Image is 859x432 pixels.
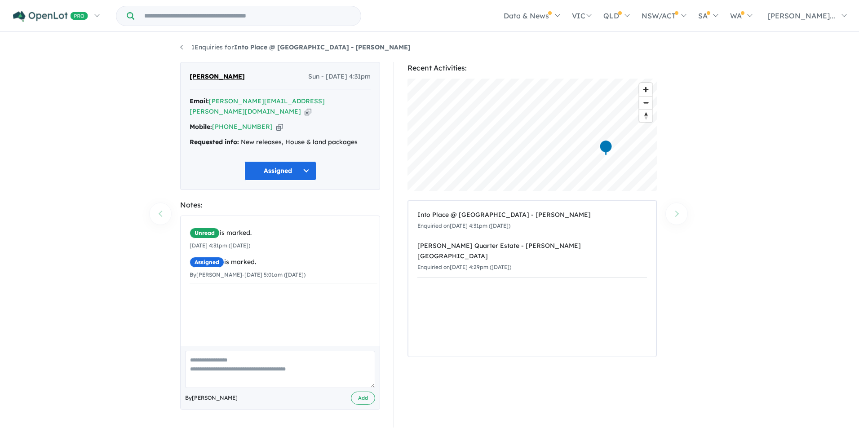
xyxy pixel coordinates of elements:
span: [PERSON_NAME] [190,71,245,82]
a: [PERSON_NAME] Quarter Estate - [PERSON_NAME][GEOGRAPHIC_DATA]Enquiried on[DATE] 4:29pm ([DATE]) [417,236,647,278]
button: Copy [276,122,283,132]
span: Assigned [190,257,224,268]
nav: breadcrumb [180,42,679,53]
span: Sun - [DATE] 4:31pm [308,71,371,82]
a: Into Place @ [GEOGRAPHIC_DATA] - [PERSON_NAME]Enquiried on[DATE] 4:31pm ([DATE]) [417,205,647,236]
div: is marked. [190,228,377,238]
span: [PERSON_NAME]... [768,11,835,20]
span: By [PERSON_NAME] [185,393,238,402]
strong: Into Place @ [GEOGRAPHIC_DATA] - [PERSON_NAME] [234,43,411,51]
div: Recent Activities: [407,62,657,74]
strong: Requested info: [190,138,239,146]
small: By [PERSON_NAME] - [DATE] 5:01am ([DATE]) [190,271,306,278]
div: Notes: [180,199,380,211]
small: Enquiried on [DATE] 4:29pm ([DATE]) [417,264,511,270]
small: Enquiried on [DATE] 4:31pm ([DATE]) [417,222,510,229]
button: Reset bearing to north [639,109,652,122]
a: 1Enquiries forInto Place @ [GEOGRAPHIC_DATA] - [PERSON_NAME] [180,43,411,51]
span: Unread [190,228,220,238]
strong: Mobile: [190,123,212,131]
a: [PHONE_NUMBER] [212,123,273,131]
button: Zoom in [639,83,652,96]
span: Zoom out [639,97,652,109]
button: Add [351,392,375,405]
span: Reset bearing to north [639,110,652,122]
div: New releases, House & land packages [190,137,371,148]
button: Assigned [244,161,316,181]
div: Into Place @ [GEOGRAPHIC_DATA] - [PERSON_NAME] [417,210,647,220]
canvas: Map [407,79,657,191]
button: Copy [305,107,311,116]
div: Map marker [599,140,613,156]
div: [PERSON_NAME] Quarter Estate - [PERSON_NAME][GEOGRAPHIC_DATA] [417,241,647,262]
a: [PERSON_NAME][EMAIL_ADDRESS][PERSON_NAME][DOMAIN_NAME] [190,97,325,116]
button: Zoom out [639,96,652,109]
strong: Email: [190,97,209,105]
small: [DATE] 4:31pm ([DATE]) [190,242,250,249]
div: is marked. [190,257,377,268]
input: Try estate name, suburb, builder or developer [136,6,359,26]
img: Openlot PRO Logo White [13,11,88,22]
